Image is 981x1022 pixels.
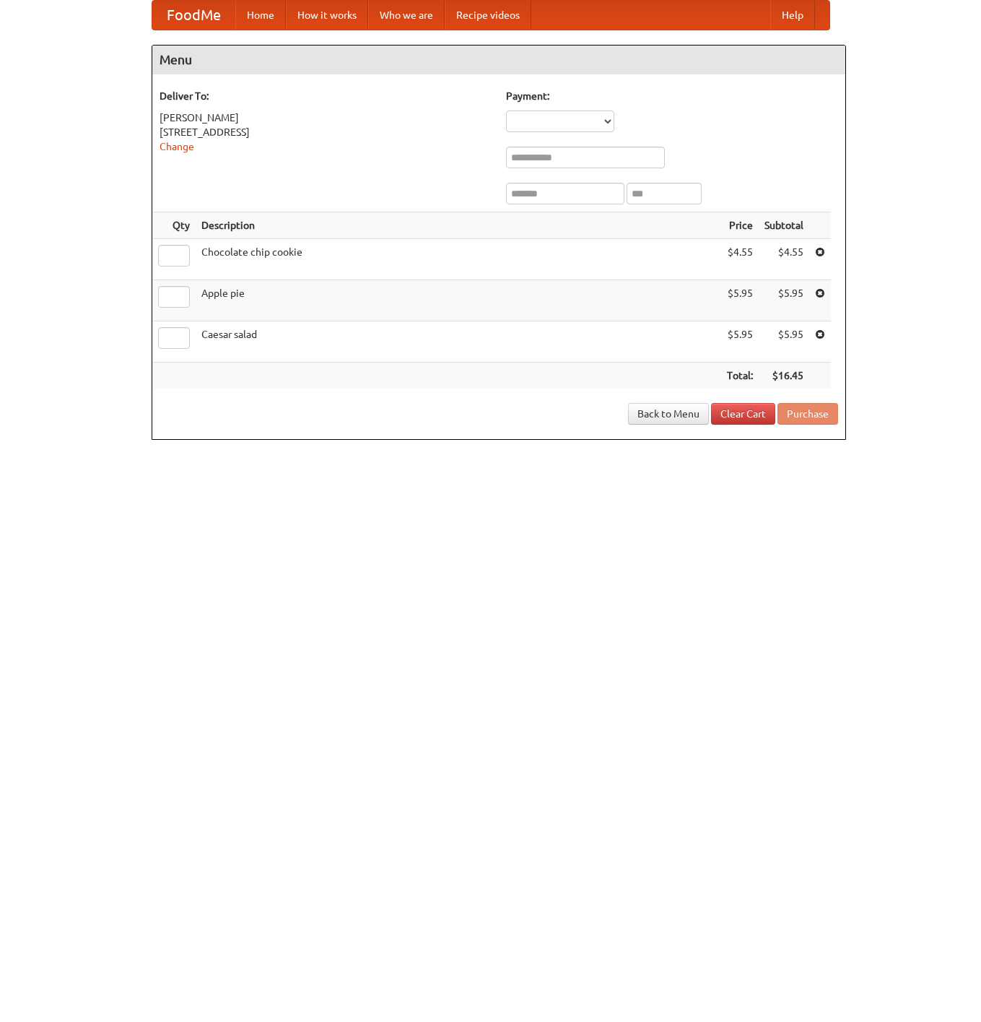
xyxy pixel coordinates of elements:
[196,321,721,363] td: Caesar salad
[286,1,368,30] a: How it works
[368,1,445,30] a: Who we are
[759,321,809,363] td: $5.95
[160,125,492,139] div: [STREET_ADDRESS]
[196,212,721,239] th: Description
[152,212,196,239] th: Qty
[721,239,759,280] td: $4.55
[759,212,809,239] th: Subtotal
[721,363,759,389] th: Total:
[759,280,809,321] td: $5.95
[506,89,838,103] h5: Payment:
[196,239,721,280] td: Chocolate chip cookie
[152,1,235,30] a: FoodMe
[711,403,775,425] a: Clear Cart
[721,212,759,239] th: Price
[160,89,492,103] h5: Deliver To:
[628,403,709,425] a: Back to Menu
[152,46,845,74] h4: Menu
[160,111,492,125] div: [PERSON_NAME]
[777,403,838,425] button: Purchase
[759,239,809,280] td: $4.55
[721,321,759,363] td: $5.95
[235,1,286,30] a: Home
[759,363,809,389] th: $16.45
[721,280,759,321] td: $5.95
[445,1,531,30] a: Recipe videos
[160,141,194,152] a: Change
[196,280,721,321] td: Apple pie
[770,1,815,30] a: Help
